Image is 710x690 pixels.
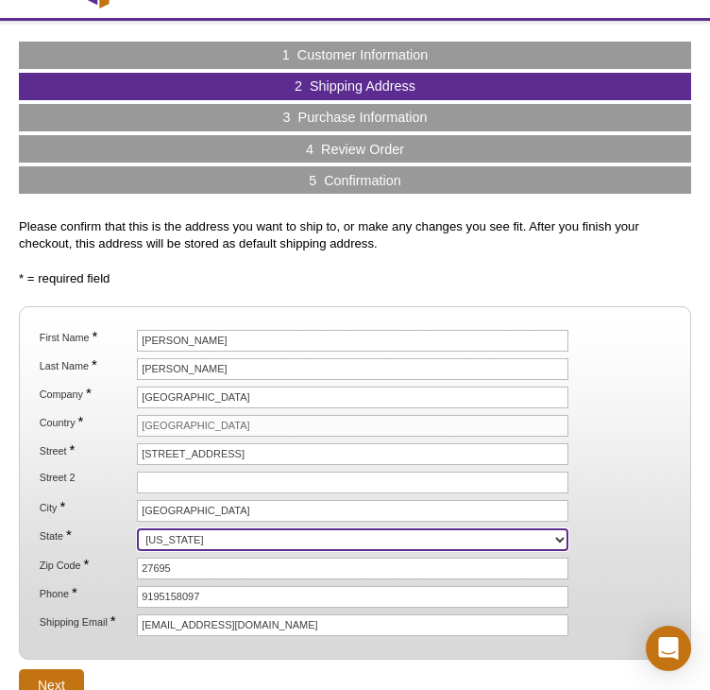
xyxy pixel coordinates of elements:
[38,614,134,629] label: Shipping Email
[295,78,415,95] a: 2 Shipping Address
[38,558,134,572] label: Zip Code
[19,218,691,252] p: Please confirm that this is the address you want to ship to, or make any changes you see fit. Aft...
[38,330,134,344] label: First Name
[38,472,134,484] label: Street 2
[38,387,134,401] label: Company
[309,172,401,189] a: 5 Confirmation
[38,415,134,429] label: Country
[282,46,428,63] a: 1 Customer Information
[38,443,134,457] label: Street
[646,626,691,671] div: Open Intercom Messenger
[283,109,428,126] a: 3 Purchase Information
[38,528,134,543] label: State
[38,358,134,372] label: Last Name
[38,500,134,514] label: City
[306,141,404,158] a: 4 Review Order
[19,270,691,287] p: * = required field
[38,586,134,600] label: Phone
